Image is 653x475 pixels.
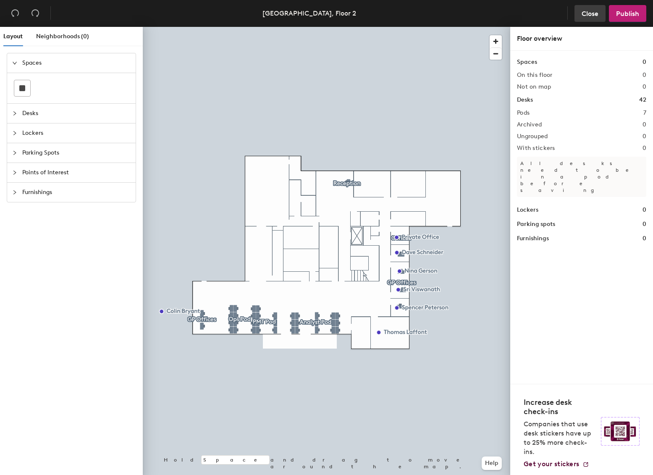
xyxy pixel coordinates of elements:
div: [GEOGRAPHIC_DATA], Floor 2 [262,8,356,18]
h1: Parking spots [517,220,555,229]
div: Floor overview [517,34,646,44]
span: Points of Interest [22,163,131,182]
h1: 42 [639,95,646,105]
a: Get your stickers [524,460,589,468]
span: Spaces [22,53,131,73]
h1: Lockers [517,205,538,215]
h2: Ungrouped [517,133,548,140]
button: Publish [609,5,646,22]
button: Undo (⌘ + Z) [7,5,24,22]
span: Publish [616,10,639,18]
h4: Increase desk check-ins [524,398,596,416]
p: Companies that use desk stickers have up to 25% more check-ins. [524,420,596,457]
button: Close [574,5,606,22]
span: Close [582,10,598,18]
h2: Archived [517,121,542,128]
h2: 7 [643,110,646,116]
h2: 0 [643,133,646,140]
h1: Desks [517,95,533,105]
button: Help [482,457,502,470]
span: Neighborhoods (0) [36,33,89,40]
span: collapsed [12,131,17,136]
span: Lockers [22,123,131,143]
span: Parking Spots [22,143,131,163]
h2: 0 [643,84,646,90]
span: collapsed [12,150,17,155]
h1: Furnishings [517,234,549,243]
span: collapsed [12,170,17,175]
h2: 0 [643,145,646,152]
h1: 0 [643,220,646,229]
button: Redo (⌘ + ⇧ + Z) [27,5,44,22]
h1: 0 [643,234,646,243]
h1: Spaces [517,58,537,67]
h2: Not on map [517,84,551,90]
span: collapsed [12,190,17,195]
h2: Pods [517,110,530,116]
span: collapsed [12,111,17,116]
span: Desks [22,104,131,123]
h2: 0 [643,121,646,128]
span: expanded [12,60,17,66]
span: Furnishings [22,183,131,202]
h1: 0 [643,58,646,67]
span: Layout [3,33,23,40]
h2: On this floor [517,72,553,79]
img: Sticker logo [601,417,640,446]
h2: With stickers [517,145,555,152]
h1: 0 [643,205,646,215]
h2: 0 [643,72,646,79]
p: All desks need to be in a pod before saving [517,157,646,197]
span: Get your stickers [524,460,579,468]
